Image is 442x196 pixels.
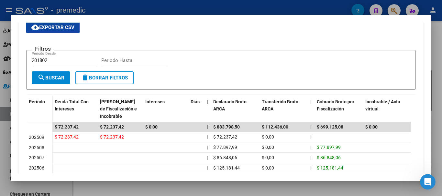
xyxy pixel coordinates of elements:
[213,99,247,112] span: Declarado Bruto ARCA
[262,165,274,170] span: $ 0,00
[75,71,134,84] button: Borrar Filtros
[213,155,237,160] span: $ 86.848,06
[213,165,240,170] span: $ 125.181,44
[207,124,208,129] span: |
[207,99,208,104] span: |
[26,95,52,122] datatable-header-cell: Período
[81,74,89,81] mat-icon: delete
[31,25,74,30] span: Exportar CSV
[32,45,54,52] h3: Filtros
[29,165,44,170] span: 202506
[100,124,124,129] span: $ 72.237,42
[52,95,97,123] datatable-header-cell: Deuda Total Con Intereses
[317,124,343,129] span: $ 699.125,08
[310,134,311,139] span: |
[55,124,79,129] span: $ 72.237,42
[310,124,312,129] span: |
[143,95,188,123] datatable-header-cell: Intereses
[317,145,341,150] span: $ 77.897,99
[365,99,400,112] span: Incobrable / Acta virtual
[38,74,45,81] mat-icon: search
[207,165,208,170] span: |
[204,95,211,123] datatable-header-cell: |
[145,99,165,104] span: Intereses
[310,155,311,160] span: |
[363,95,411,123] datatable-header-cell: Incobrable / Acta virtual
[100,99,137,119] span: [PERSON_NAME] de Fiscalización e Incobrable
[207,145,208,150] span: |
[38,75,64,81] span: Buscar
[365,124,378,129] span: $ 0,00
[308,95,314,123] datatable-header-cell: |
[207,134,208,139] span: |
[211,95,259,123] datatable-header-cell: Declarado Bruto ARCA
[26,22,80,33] button: Exportar CSV
[420,174,436,190] iframe: Intercom live chat
[262,134,274,139] span: $ 0,00
[55,99,89,112] span: Deuda Total Con Intereses
[213,145,237,150] span: $ 77.897,99
[31,23,39,31] mat-icon: cloud_download
[29,155,44,160] span: 202507
[191,99,200,104] span: Dias
[262,145,274,150] span: $ 0,00
[310,165,311,170] span: |
[29,135,44,140] span: 202509
[145,124,158,129] span: $ 0,00
[188,95,204,123] datatable-header-cell: Dias
[100,134,124,139] span: $ 72.237,42
[213,124,240,129] span: $ 883.798,50
[314,95,363,123] datatable-header-cell: Cobrado Bruto por Fiscalización
[29,145,44,150] span: 202508
[213,134,237,139] span: $ 72.237,42
[317,165,343,170] span: $ 125.181,44
[317,99,354,112] span: Cobrado Bruto por Fiscalización
[310,99,312,104] span: |
[29,99,45,104] span: Período
[262,124,288,129] span: $ 112.436,00
[262,99,298,112] span: Transferido Bruto ARCA
[207,155,208,160] span: |
[32,71,70,84] button: Buscar
[259,95,308,123] datatable-header-cell: Transferido Bruto ARCA
[81,75,128,81] span: Borrar Filtros
[310,145,311,150] span: |
[97,95,143,123] datatable-header-cell: Deuda Bruta Neto de Fiscalización e Incobrable
[262,155,274,160] span: $ 0,00
[317,155,341,160] span: $ 86.848,06
[55,134,79,139] span: $ 72.237,42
